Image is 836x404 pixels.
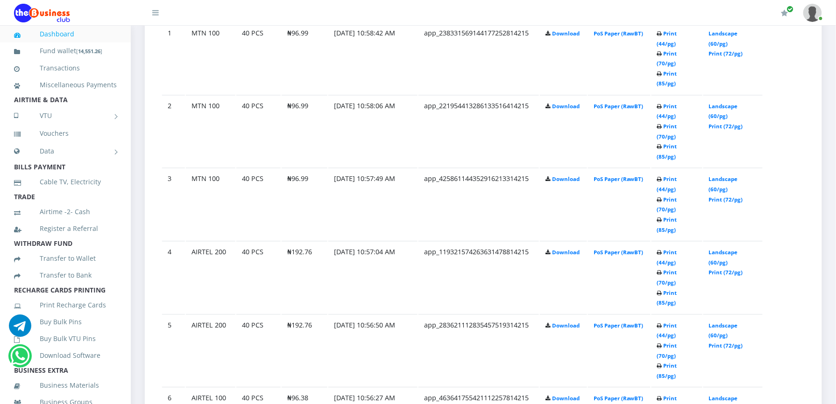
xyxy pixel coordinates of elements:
td: MTN 100 [186,95,235,167]
a: Dashboard [14,23,117,45]
a: Print (85/pg) [657,362,677,380]
td: [DATE] 10:57:49 AM [328,168,418,240]
a: Print (70/pg) [657,50,677,67]
td: [DATE] 10:56:50 AM [328,314,418,387]
a: PoS Paper (RawBT) [594,249,644,256]
a: Miscellaneous Payments [14,74,117,96]
img: Logo [14,4,70,22]
td: AIRTEL 200 [186,314,235,387]
td: ₦192.76 [282,241,327,313]
td: app_221954413286133516414215 [418,95,539,167]
a: PoS Paper (RawBT) [594,103,644,110]
a: Download [552,395,580,402]
a: Print (70/pg) [657,123,677,140]
a: Transactions [14,57,117,79]
a: Print (85/pg) [657,290,677,307]
td: MTN 100 [186,168,235,240]
td: 40 PCS [236,241,281,313]
a: Business Materials [14,375,117,396]
a: Download [552,103,580,110]
a: Landscape (60/pg) [709,30,738,47]
td: 40 PCS [236,314,281,387]
a: PoS Paper (RawBT) [594,176,644,183]
i: Renew/Upgrade Subscription [781,9,788,17]
a: Download [552,30,580,37]
td: 40 PCS [236,95,281,167]
td: app_119321574263631478814215 [418,241,539,313]
a: Fund wallet[14,551.26] [14,40,117,62]
a: Chat for support [10,352,29,367]
small: [ ] [76,48,102,55]
a: Print (70/pg) [657,342,677,360]
a: Print (44/pg) [657,249,677,266]
a: Landscape (60/pg) [709,103,738,120]
a: Landscape (60/pg) [709,249,738,266]
td: ₦96.99 [282,95,327,167]
b: 14,551.26 [78,48,100,55]
td: MTN 100 [186,22,235,94]
img: User [803,4,822,22]
td: ₦96.99 [282,22,327,94]
a: Print (72/pg) [709,50,743,57]
a: Transfer to Bank [14,265,117,286]
td: app_283621112835457519314215 [418,314,539,387]
a: Data [14,139,117,163]
a: Print (72/pg) [709,196,743,203]
a: VTU [14,104,117,127]
a: Print (85/pg) [657,143,677,160]
a: Download [552,249,580,256]
a: PoS Paper (RawBT) [594,30,644,37]
a: Buy Bulk Pins [14,311,117,333]
td: 5 [162,314,185,387]
td: ₦96.99 [282,168,327,240]
td: 40 PCS [236,168,281,240]
td: 40 PCS [236,22,281,94]
span: Renew/Upgrade Subscription [787,6,794,13]
td: [DATE] 10:58:42 AM [328,22,418,94]
a: Download Software [14,345,117,366]
td: AIRTEL 200 [186,241,235,313]
a: Cable TV, Electricity [14,171,117,193]
a: Download [552,176,580,183]
a: Register a Referral [14,218,117,239]
a: Print (72/pg) [709,342,743,349]
td: [DATE] 10:58:06 AM [328,95,418,167]
td: 1 [162,22,185,94]
td: 3 [162,168,185,240]
a: PoS Paper (RawBT) [594,395,644,402]
td: app_238331569144177252814215 [418,22,539,94]
a: Print (44/pg) [657,30,677,47]
a: Print (85/pg) [657,70,677,88]
a: Print (85/pg) [657,216,677,234]
a: Buy Bulk VTU Pins [14,328,117,349]
a: Print (44/pg) [657,176,677,193]
td: 2 [162,95,185,167]
a: Print (70/pg) [657,269,677,286]
a: Print (44/pg) [657,103,677,120]
a: Print Recharge Cards [14,294,117,316]
a: Landscape (60/pg) [709,176,738,193]
a: PoS Paper (RawBT) [594,322,644,329]
a: Chat for support [9,321,31,337]
a: Vouchers [14,123,117,144]
a: Print (72/pg) [709,269,743,276]
a: Print (44/pg) [657,322,677,340]
a: Transfer to Wallet [14,248,117,269]
td: [DATE] 10:57:04 AM [328,241,418,313]
a: Print (72/pg) [709,123,743,130]
a: Airtime -2- Cash [14,201,117,223]
a: Download [552,322,580,329]
td: 4 [162,241,185,313]
td: app_425861144352916213314215 [418,168,539,240]
a: Print (70/pg) [657,196,677,214]
a: Landscape (60/pg) [709,322,738,340]
td: ₦192.76 [282,314,327,387]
